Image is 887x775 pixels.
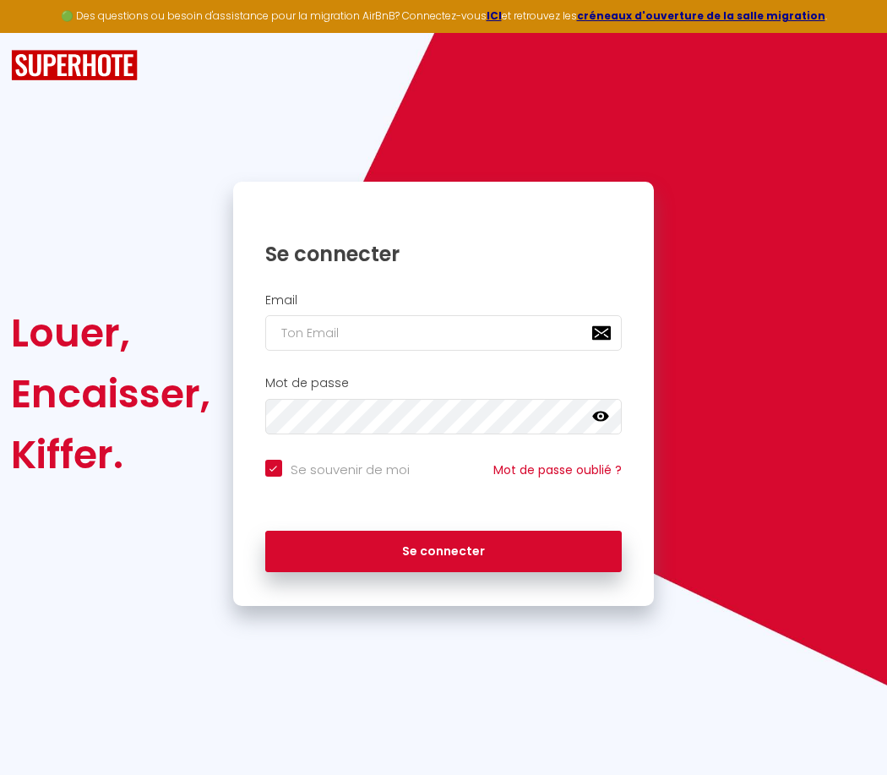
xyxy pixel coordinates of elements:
h1: Se connecter [265,241,623,267]
div: Kiffer. [11,424,210,485]
h2: Mot de passe [265,376,623,390]
a: Mot de passe oublié ? [493,461,622,478]
div: Encaisser, [11,363,210,424]
button: Se connecter [265,531,623,573]
h2: Email [265,293,623,308]
input: Ton Email [265,315,623,351]
div: Louer, [11,303,210,363]
img: SuperHote logo [11,50,138,81]
a: créneaux d'ouverture de la salle migration [577,8,825,23]
a: ICI [487,8,502,23]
